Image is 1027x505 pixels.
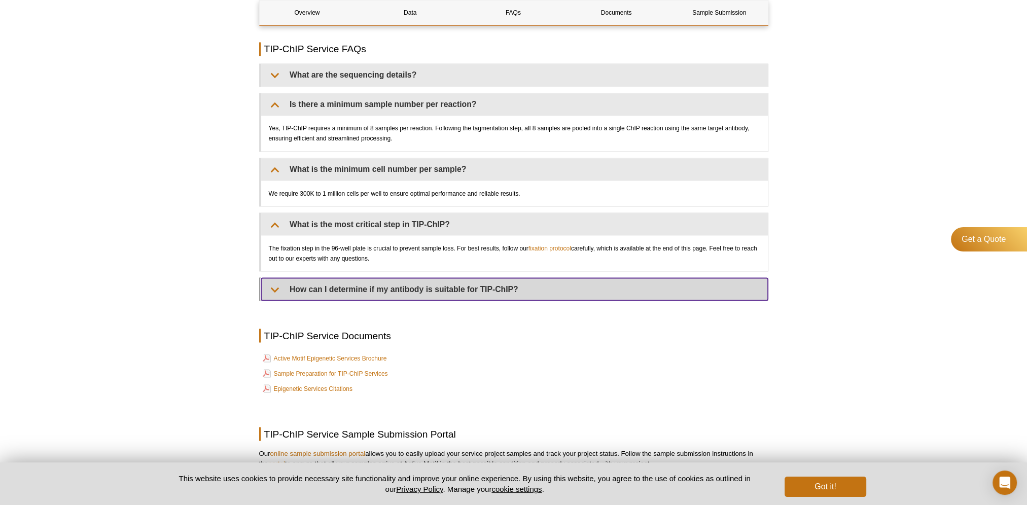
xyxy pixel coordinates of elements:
div: We require 300K to 1 million cells per well to ensure optimal performance and reliable results. [261,181,768,206]
h2: TIP-ChIP Service Sample Submission Portal [259,427,768,441]
a: fixation protocol [528,243,571,253]
a: Get a Quote [951,227,1027,251]
a: Privacy Policy [396,485,443,493]
a: Data [363,1,458,25]
a: Documents [569,1,664,25]
a: Active Motif Epigenetic Services Brochure [263,352,387,364]
a: Overview [260,1,355,25]
summary: What is the most critical step in TIP-ChIP? [261,213,768,235]
a: Sample Preparation for TIP-ChIP Services [263,367,388,379]
summary: What are the sequencing details? [261,64,768,86]
button: Got it! [785,477,866,497]
summary: What is the minimum cell number per sample? [261,158,768,181]
summary: How can I determine if my antibody is suitable for TIP-ChIP? [261,278,768,300]
h2: TIP-ChIP Service Documents [259,329,768,342]
p: Our allows you to easily upload your service project samples and track your project status. Follo... [259,448,768,468]
div: Open Intercom Messenger [993,471,1017,495]
a: Epigenetic Services Citations [263,382,352,394]
a: FAQs [466,1,561,25]
button: cookie settings [491,485,542,493]
div: The fixation step in the 96-well plate is crucial to prevent sample loss. For best results, follo... [261,235,768,271]
a: Sample Submission [671,1,767,25]
div: Yes, TIP-ChIP requires a minimum of 8 samples per reaction. Following the tagmentation step, all ... [261,116,768,151]
a: portal [268,459,285,467]
p: This website uses cookies to provide necessary site functionality and improve your online experie... [161,473,768,494]
h2: TIP-ChIP Service FAQs [259,42,768,56]
summary: Is there a minimum sample number per reaction? [261,93,768,116]
a: online sample submission portal [270,449,365,457]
